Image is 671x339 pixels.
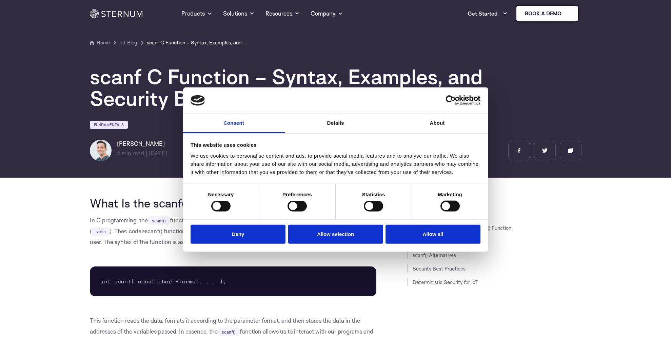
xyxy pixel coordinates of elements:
[516,5,579,22] a: Book a demo
[265,1,300,26] a: Resources
[218,327,240,336] code: scanf()
[288,224,383,244] button: Allow selection
[181,1,212,26] a: Products
[117,149,120,157] span: 5
[362,192,385,197] strong: Statistics
[191,152,480,176] div: We use cookies to personalise content and ads, to provide social media features and to analyse ou...
[92,227,110,236] code: stdin
[149,149,167,157] span: [DATE]
[421,95,480,105] a: Usercentrics Cookiebot - opens in a new window
[407,197,581,202] h3: JUMP TO SECTION
[90,121,128,129] a: Fundamentals
[90,66,497,109] h1: scanf C Function – Syntax, Examples, and Security Best Practices
[387,114,488,133] a: About
[90,266,377,296] pre: int scanf( const char *format, ... );
[191,224,285,244] button: Deny
[413,279,478,285] a: Deterministic Security for IoT
[90,215,377,247] p: In C programming, the function is used to read formatted input from the standard input device ( )...
[282,192,312,197] strong: Preferences
[564,11,570,16] img: sternum iot
[119,39,137,47] a: IoT Blog
[208,192,234,197] strong: Necessary
[223,1,255,26] a: Solutions
[90,197,377,210] h2: What Is the scanf() C Function
[147,39,249,47] a: scanf C Function – Syntax, Examples, and Security Best Practices
[191,141,480,149] div: This website uses cookies
[468,7,508,20] a: Get Started
[438,192,462,197] strong: Marketing
[90,140,112,161] img: Igal Zeifman
[90,39,110,47] a: Home
[285,114,387,133] a: Details
[311,1,343,26] a: Company
[183,114,285,133] a: Consent
[191,95,205,106] img: logo
[413,252,456,258] a: scanf() Alternatives
[413,265,466,272] a: Security Best Practices
[117,140,167,148] h6: [PERSON_NAME]
[386,224,480,244] button: Allow all
[117,149,147,157] span: min read |
[148,216,170,225] code: scanf()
